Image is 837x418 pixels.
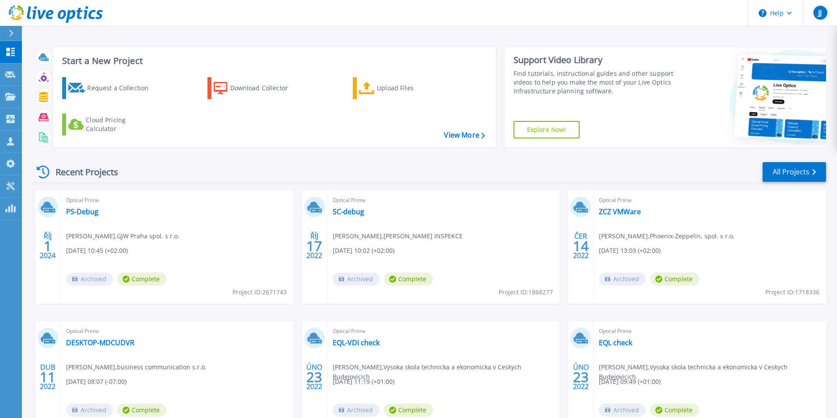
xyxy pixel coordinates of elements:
a: Download Collector [207,77,305,99]
span: Optical Prime [66,326,288,336]
div: Request a Collection [87,79,157,97]
span: Project ID: 1718336 [765,287,819,297]
span: [DATE] 11:19 (+01:00) [333,377,394,386]
span: 23 [306,373,322,381]
span: Optical Prime [333,326,555,336]
span: JJ [818,9,822,16]
div: ÚNO 2022 [573,361,589,393]
span: [PERSON_NAME] , Phoenix-Zeppelin, spol. s r.o. [599,231,735,241]
a: Request a Collection [62,77,160,99]
span: Project ID: 1868277 [499,287,553,297]
div: Support Video Library [513,54,677,66]
span: [PERSON_NAME] , Vysoka skola technicka a ekonomicka v Ceskych Budejovicich [599,362,826,382]
h3: Start a New Project [62,56,485,66]
span: Optical Prime [333,195,555,205]
a: EQL check [599,338,632,347]
span: [DATE] 09:49 (+01:00) [599,377,661,386]
span: [DATE] 13:03 (+02:00) [599,246,661,255]
div: ČER 2022 [573,230,589,262]
div: Find tutorials, instructional guides and other support videos to help you make the most of your L... [513,69,677,96]
span: Complete [117,273,166,286]
a: All Projects [763,162,826,182]
span: Archived [333,273,380,286]
div: ÚNO 2022 [306,361,323,393]
span: Archived [333,404,380,417]
a: DESKTOP-MDCUDVR [66,338,134,347]
span: [PERSON_NAME] , business communication s.r.o. [66,362,207,372]
span: 23 [573,373,589,381]
span: [PERSON_NAME] , Vysoka skola technicka a ekonomicka v Ceskych Budejovicich [333,362,560,382]
span: 14 [573,242,589,250]
span: Optical Prime [599,326,821,336]
span: Archived [599,404,646,417]
span: 17 [306,242,322,250]
span: [DATE] 10:02 (+02:00) [333,246,394,255]
div: Upload Files [377,79,447,97]
span: Complete [384,404,433,417]
span: Archived [599,273,646,286]
a: PS-Debug [66,207,98,216]
a: ZCZ VMWare [599,207,641,216]
span: [DATE] 10:45 (+02:00) [66,246,128,255]
div: ŘÍJ 2022 [306,230,323,262]
span: 11 [40,373,56,381]
span: [PERSON_NAME] , GJW Praha spol. s r.o. [66,231,179,241]
a: Cloud Pricing Calculator [62,113,160,135]
span: 1 [44,242,52,250]
a: Explore Now! [513,121,580,138]
a: SC-debug [333,207,364,216]
span: [PERSON_NAME] , [PERSON_NAME] INSPEKCE [333,231,463,241]
div: ŘÍJ 2024 [39,230,56,262]
a: Upload Files [353,77,450,99]
span: Complete [650,273,699,286]
span: Optical Prime [66,195,288,205]
span: Complete [650,404,699,417]
div: DUB 2022 [39,361,56,393]
span: [DATE] 08:07 (-07:00) [66,377,127,386]
div: Cloud Pricing Calculator [86,116,156,133]
span: Optical Prime [599,195,821,205]
div: Recent Projects [34,161,130,183]
span: Project ID: 2671743 [232,287,287,297]
a: View More [444,131,485,139]
span: Complete [117,404,166,417]
a: EQL-VDI check [333,338,380,347]
span: Archived [66,404,113,417]
span: Archived [66,273,113,286]
div: Download Collector [230,79,300,97]
span: Complete [384,273,433,286]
